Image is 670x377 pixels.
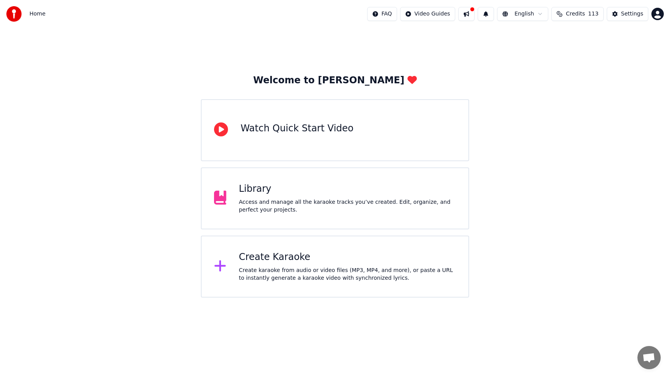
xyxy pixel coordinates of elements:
[239,251,456,263] div: Create Karaoke
[239,267,456,282] div: Create karaoke from audio or video files (MP3, MP4, and more), or paste a URL to instantly genera...
[566,10,585,18] span: Credits
[551,7,603,21] button: Credits113
[239,198,456,214] div: Access and manage all the karaoke tracks you’ve created. Edit, organize, and perfect your projects.
[637,346,661,369] div: Open chat
[588,10,599,18] span: 113
[29,10,45,18] span: Home
[367,7,397,21] button: FAQ
[239,183,456,195] div: Library
[29,10,45,18] nav: breadcrumb
[253,74,417,87] div: Welcome to [PERSON_NAME]
[607,7,648,21] button: Settings
[621,10,643,18] div: Settings
[400,7,455,21] button: Video Guides
[240,122,353,135] div: Watch Quick Start Video
[6,6,22,22] img: youka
